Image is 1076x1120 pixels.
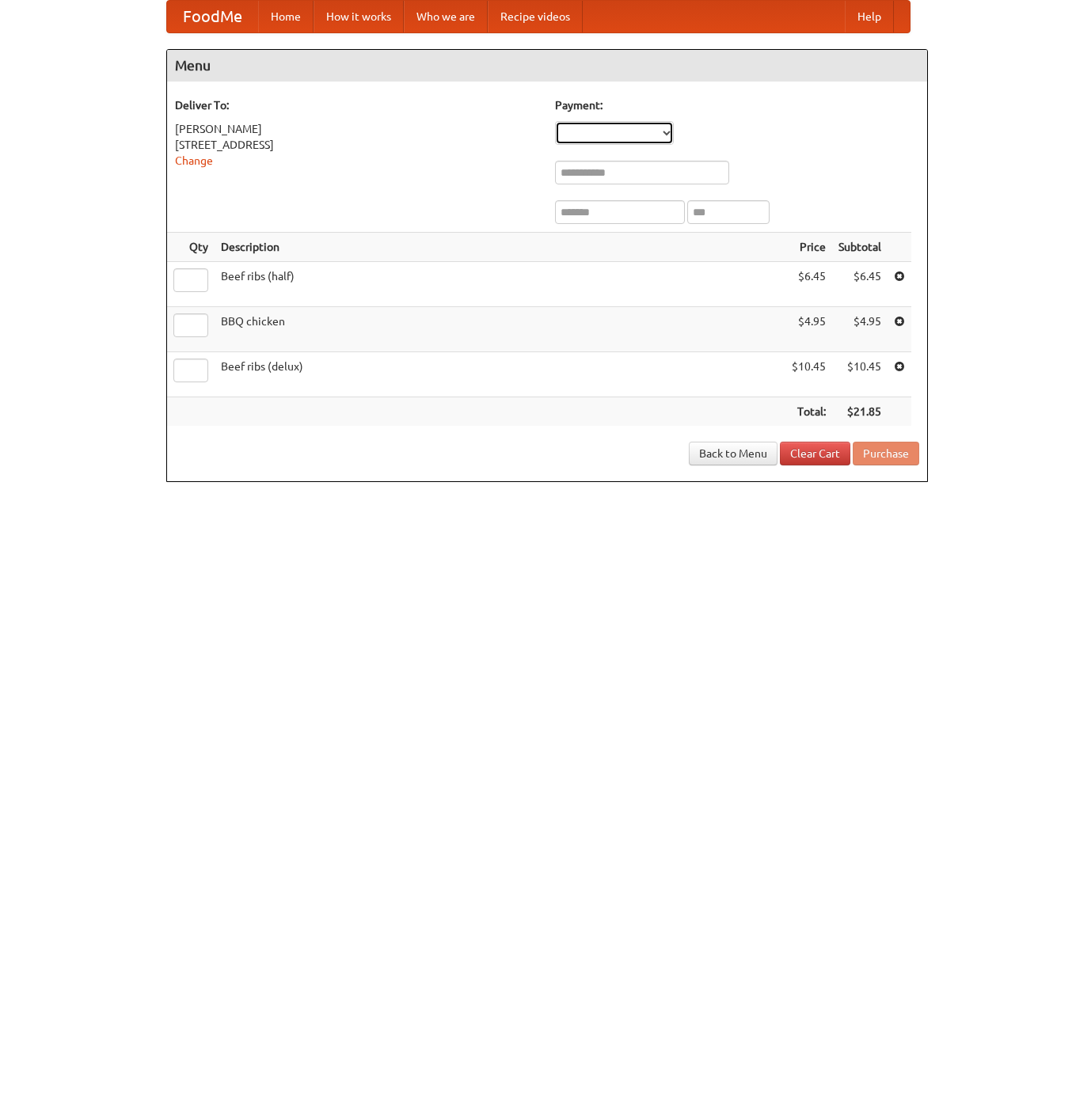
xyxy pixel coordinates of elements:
a: FoodMe [167,1,258,32]
td: $6.45 [785,262,832,307]
td: $4.95 [785,307,832,352]
div: [PERSON_NAME] [175,121,539,137]
td: BBQ chicken [215,307,785,352]
td: Beef ribs (delux) [215,352,785,397]
th: Subtotal [832,233,888,262]
td: $10.45 [785,352,832,397]
button: Purchase [853,442,919,465]
a: Change [175,154,213,167]
h5: Deliver To: [175,97,539,113]
a: How it works [314,1,404,32]
th: $21.85 [832,397,888,427]
td: Beef ribs (half) [215,262,785,307]
a: Home [258,1,314,32]
a: Back to Menu [689,442,778,465]
th: Qty [167,233,215,262]
td: $10.45 [832,352,888,397]
th: Total: [785,397,832,427]
th: Price [785,233,832,262]
th: Description [215,233,785,262]
a: Recipe videos [488,1,583,32]
a: Help [845,1,894,32]
td: $4.95 [832,307,888,352]
h5: Payment: [555,97,919,113]
a: Clear Cart [780,442,850,465]
td: $6.45 [832,262,888,307]
a: Who we are [404,1,488,32]
h4: Menu [167,50,927,82]
div: [STREET_ADDRESS] [175,137,539,153]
